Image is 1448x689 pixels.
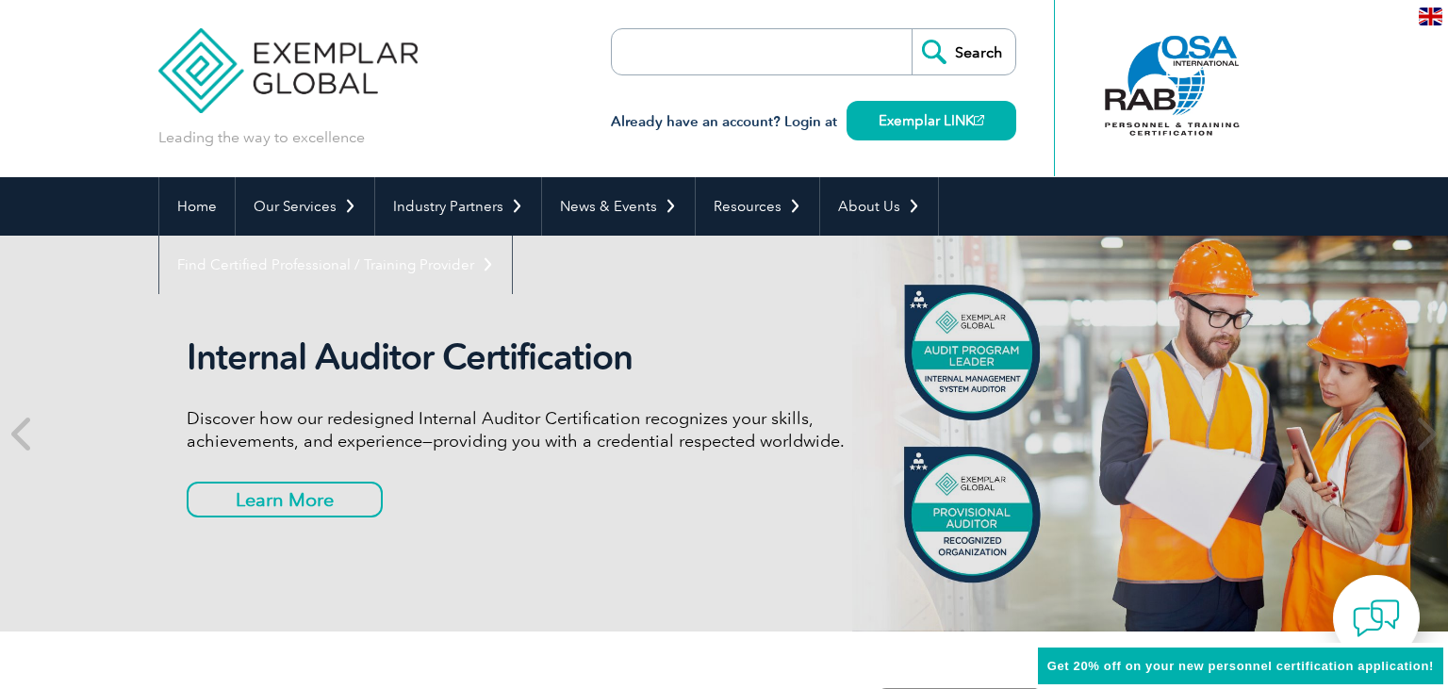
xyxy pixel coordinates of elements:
a: News & Events [542,177,695,236]
a: Exemplar LINK [847,101,1016,140]
img: contact-chat.png [1353,595,1400,642]
span: Get 20% off on your new personnel certification application! [1047,659,1434,673]
a: Resources [696,177,819,236]
a: Industry Partners [375,177,541,236]
input: Search [912,29,1015,74]
img: en [1419,8,1442,25]
img: open_square.png [974,115,984,125]
h2: Internal Auditor Certification [187,336,894,379]
a: Home [159,177,235,236]
a: Our Services [236,177,374,236]
a: Learn More [187,482,383,517]
p: Discover how our redesigned Internal Auditor Certification recognizes your skills, achievements, ... [187,407,894,452]
h3: Already have an account? Login at [611,110,1016,134]
a: Find Certified Professional / Training Provider [159,236,512,294]
p: Leading the way to excellence [158,127,365,148]
a: About Us [820,177,938,236]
